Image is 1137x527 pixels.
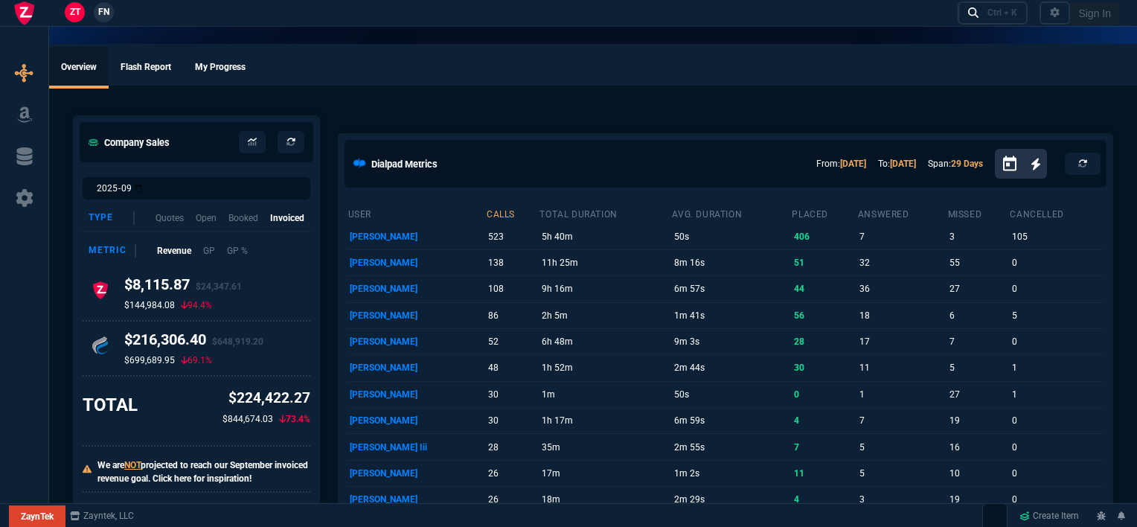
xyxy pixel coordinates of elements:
th: total duration [539,202,671,223]
p: 32 [859,252,944,273]
div: Type [89,211,135,225]
p: 406 [794,226,855,247]
p: 36 [859,278,944,299]
p: 138 [488,252,537,273]
p: 56 [794,305,855,326]
p: [PERSON_NAME] [350,252,484,273]
p: 7 [859,410,944,431]
p: 2m 55s [674,437,790,458]
p: $224,422.27 [222,388,310,409]
p: [PERSON_NAME] [350,410,484,431]
a: Overview [49,47,109,89]
p: 10 [949,463,1007,484]
a: Flash Report [109,47,183,89]
p: 4 [794,410,855,431]
p: [PERSON_NAME] Iii [350,437,484,458]
p: 30 [488,410,537,431]
p: 0 [1012,463,1101,484]
p: 2m 44s [674,357,790,378]
th: avg. duration [671,202,791,223]
p: From: [816,157,866,170]
th: missed [947,202,1010,223]
p: 6m 57s [674,278,790,299]
p: 30 [794,357,855,378]
p: 7 [949,331,1007,352]
p: $699,689.95 [124,354,175,366]
h4: $216,306.40 [124,330,263,354]
p: 55 [949,252,1007,273]
p: [PERSON_NAME] [350,489,484,510]
p: [PERSON_NAME] [350,226,484,247]
p: 1m 41s [674,305,790,326]
p: 26 [488,463,537,484]
p: 7 [859,226,944,247]
p: 86 [488,305,537,326]
h5: Company Sales [89,135,170,150]
button: Open calendar [1001,153,1031,175]
p: 50s [674,226,790,247]
p: [PERSON_NAME] [350,278,484,299]
p: 1 [1012,384,1101,405]
p: 6h 48m [542,331,670,352]
a: 29 Days [951,159,983,169]
p: 8m 16s [674,252,790,273]
p: 0 [1012,278,1101,299]
p: 11 [794,463,855,484]
span: ZT [70,5,80,19]
p: 11 [859,357,944,378]
p: 0 [1012,331,1101,352]
p: 6m 59s [674,410,790,431]
p: 9m 3s [674,331,790,352]
p: 73.4% [279,412,310,426]
p: 5 [859,437,944,458]
p: 16 [949,437,1007,458]
p: 1h 17m [542,410,670,431]
p: To: [878,157,916,170]
a: Create Item [1013,505,1085,527]
span: $648,919.20 [212,336,263,347]
p: 26 [488,489,537,510]
p: 4 [794,489,855,510]
p: 28 [488,437,537,458]
p: 27 [949,278,1007,299]
p: 7 [794,437,855,458]
p: 1h 52m [542,357,670,378]
a: My Progress [183,47,257,89]
p: 6 [949,305,1007,326]
p: 52 [488,331,537,352]
p: 5 [1012,305,1101,326]
p: 1 [859,384,944,405]
p: 3 [859,489,944,510]
p: 0 [1012,410,1101,431]
p: 30 [488,384,537,405]
p: 50s [674,384,790,405]
p: 94.4% [181,299,212,311]
h6: September Goal [83,502,310,514]
p: 1m [542,384,670,405]
p: 27 [949,384,1007,405]
p: 28 [794,331,855,352]
p: $144,984.08 [124,299,175,311]
p: 69.1% [181,354,212,366]
p: Quotes [156,211,184,225]
a: msbcCompanyName [65,509,138,523]
p: 35m [542,437,670,458]
span: $24,347.61 [196,281,242,292]
p: 523 [488,226,537,247]
th: cancelled [1009,202,1104,223]
span: NOT [124,460,141,470]
p: 19 [949,410,1007,431]
p: 51 [794,252,855,273]
p: 18m [542,489,670,510]
p: 1 [1012,357,1101,378]
p: 48 [488,357,537,378]
p: Open [196,211,217,225]
span: FN [98,5,109,19]
p: [PERSON_NAME] [350,384,484,405]
h5: Dialpad Metrics [371,157,438,171]
a: [DATE] [840,159,866,169]
p: [PERSON_NAME] [350,357,484,378]
p: 5 [859,463,944,484]
p: 17m [542,463,670,484]
div: Ctrl + K [987,7,1017,19]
